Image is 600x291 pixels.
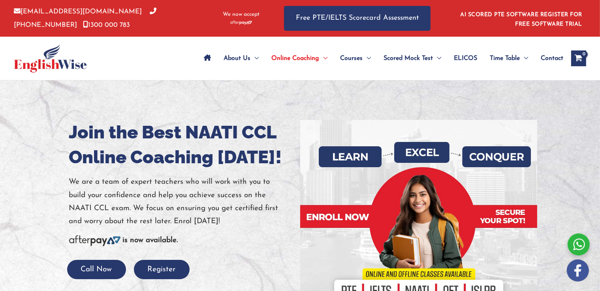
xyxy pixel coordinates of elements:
nav: Site Navigation: Main Menu [197,45,563,72]
img: Afterpay-Logo [69,235,120,246]
a: AI SCORED PTE SOFTWARE REGISTER FOR FREE SOFTWARE TRIAL [461,12,583,27]
img: Afterpay-Logo [230,21,252,25]
button: Register [134,260,190,279]
span: Menu Toggle [520,45,528,72]
span: Menu Toggle [250,45,259,72]
span: Scored Mock Test [384,45,433,72]
a: [PHONE_NUMBER] [14,8,156,28]
span: Menu Toggle [433,45,441,72]
a: CoursesMenu Toggle [334,45,377,72]
aside: Header Widget 1 [456,6,586,31]
b: is now available. [123,237,178,244]
img: white-facebook.png [567,259,589,282]
span: Menu Toggle [363,45,371,72]
a: Call Now [67,266,126,273]
a: Online CoachingMenu Toggle [265,45,334,72]
a: Contact [534,45,563,72]
span: Courses [340,45,363,72]
a: Time TableMenu Toggle [483,45,534,72]
img: cropped-ew-logo [14,44,87,73]
button: Call Now [67,260,126,279]
a: ELICOS [448,45,483,72]
a: Free PTE/IELTS Scorecard Assessment [284,6,431,31]
a: [EMAIL_ADDRESS][DOMAIN_NAME] [14,8,142,15]
a: 1300 000 783 [83,22,130,28]
span: About Us [224,45,250,72]
span: Online Coaching [271,45,319,72]
a: Register [134,266,190,273]
a: Scored Mock TestMenu Toggle [377,45,448,72]
span: Time Table [490,45,520,72]
span: Contact [541,45,563,72]
span: We now accept [223,11,260,19]
a: View Shopping Cart, empty [571,50,586,66]
h1: Join the Best NAATI CCL Online Coaching [DATE]! [69,120,294,170]
span: ELICOS [454,45,477,72]
span: Menu Toggle [319,45,327,72]
a: About UsMenu Toggle [217,45,265,72]
p: We are a team of expert teachers who will work with you to build your confidence and help you ach... [69,175,294,228]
